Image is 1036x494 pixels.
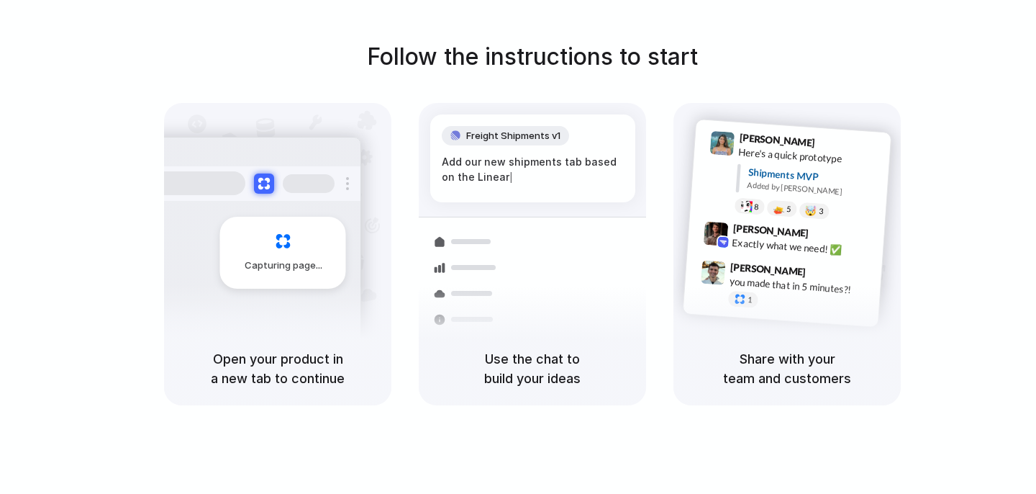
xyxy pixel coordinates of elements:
[810,266,840,283] span: 9:47 AM
[732,220,809,241] span: [PERSON_NAME]
[819,207,824,215] span: 3
[748,296,753,304] span: 1
[466,129,560,143] span: Freight Shipments v1
[367,40,698,74] h1: Follow the instructions to start
[739,130,815,151] span: [PERSON_NAME]
[245,259,324,273] span: Capturing page
[730,259,806,279] span: [PERSON_NAME]
[442,154,624,185] div: Add our new shipments tab based on the Linear
[181,349,374,388] h5: Open your product in a new tab to continue
[436,349,629,388] h5: Use the chat to build your ideas
[819,136,849,153] span: 9:41 AM
[747,179,879,200] div: Added by [PERSON_NAME]
[813,227,842,244] span: 9:42 AM
[786,205,791,212] span: 5
[691,349,883,388] h5: Share with your team and customers
[732,235,876,259] div: Exactly what we need! ✅
[509,171,513,183] span: |
[729,274,873,298] div: you made that in 5 minutes?!
[738,144,882,169] div: Here's a quick prototype
[748,164,881,188] div: Shipments MVP
[805,205,817,216] div: 🤯
[754,202,759,210] span: 8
